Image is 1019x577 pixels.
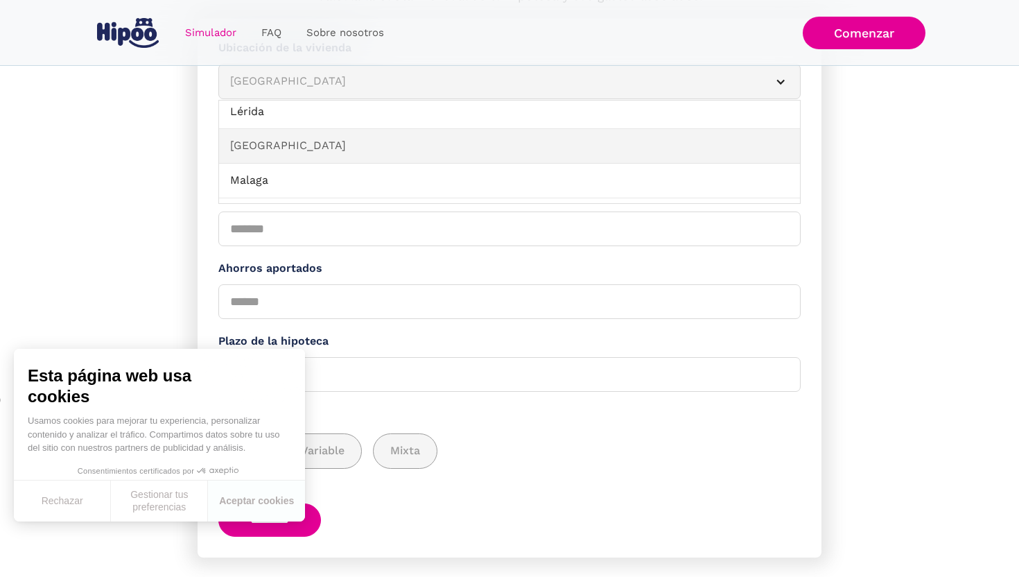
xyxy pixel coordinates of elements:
[218,100,801,204] nav: [GEOGRAPHIC_DATA]
[173,19,249,46] a: Simulador
[390,442,420,460] span: Mixta
[218,260,801,277] label: Ahorros aportados
[218,402,801,420] label: Tipo de interés
[219,95,800,130] a: Lérida
[218,64,801,99] article: [GEOGRAPHIC_DATA]
[294,19,397,46] a: Sobre nosotros
[301,442,345,460] span: Variable
[230,73,756,90] div: [GEOGRAPHIC_DATA]
[218,333,801,350] label: Plazo de la hipoteca
[249,19,294,46] a: FAQ
[219,164,800,198] a: Malaga
[94,12,162,53] a: home
[218,433,801,469] div: add_description_here
[803,17,925,49] a: Comenzar
[219,129,800,164] a: [GEOGRAPHIC_DATA]
[219,198,800,233] a: [GEOGRAPHIC_DATA]
[198,19,821,558] form: Simulador Form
